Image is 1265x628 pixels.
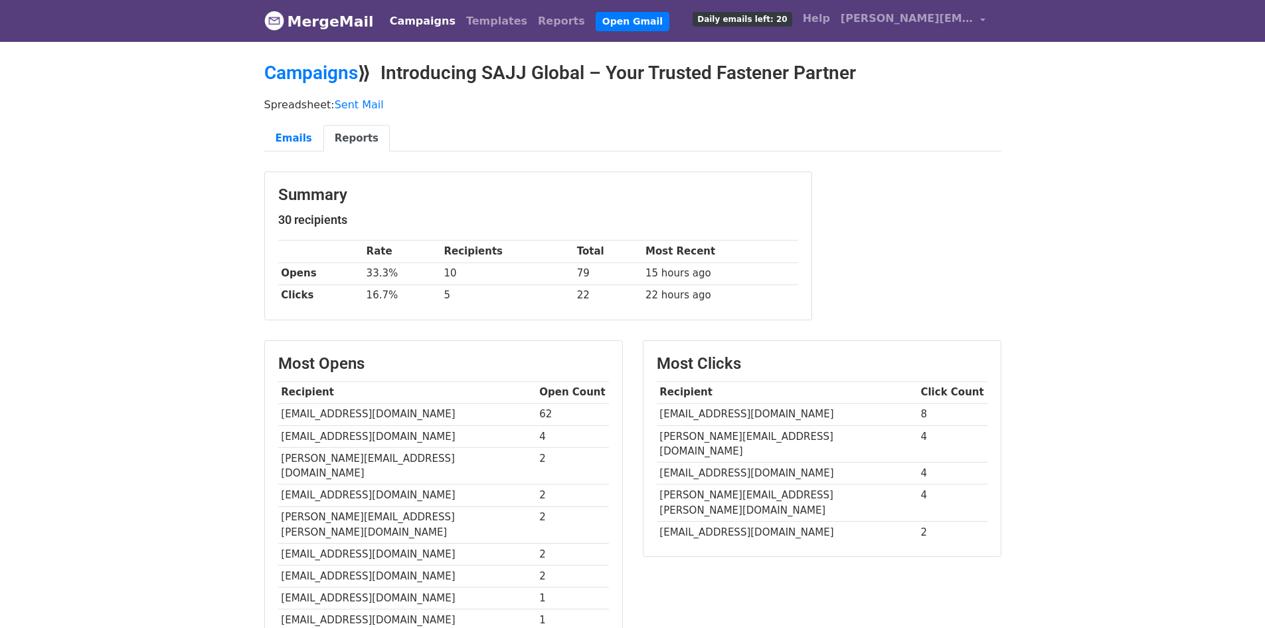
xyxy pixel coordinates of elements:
[278,506,537,544] td: [PERSON_NAME][EMAIL_ADDRESS][PERSON_NAME][DOMAIN_NAME]
[537,544,609,566] td: 2
[918,484,987,522] td: 4
[278,425,537,447] td: [EMAIL_ADDRESS][DOMAIN_NAME]
[461,8,533,35] a: Templates
[537,506,609,544] td: 2
[363,262,441,284] td: 33.3%
[278,403,537,425] td: [EMAIL_ADDRESS][DOMAIN_NAME]
[537,566,609,587] td: 2
[798,5,835,32] a: Help
[537,587,609,609] td: 1
[278,484,537,506] td: [EMAIL_ADDRESS][DOMAIN_NAME]
[642,284,798,306] td: 22 hours ago
[537,447,609,484] td: 2
[841,11,973,27] span: [PERSON_NAME][EMAIL_ADDRESS][DOMAIN_NAME]
[596,12,669,31] a: Open Gmail
[918,463,987,484] td: 4
[264,62,358,84] a: Campaigns
[537,425,609,447] td: 4
[441,241,574,262] th: Recipients
[264,7,374,35] a: MergeMail
[642,241,798,262] th: Most Recent
[264,125,323,152] a: Emails
[278,447,537,484] td: [PERSON_NAME][EMAIL_ADDRESS][DOMAIN_NAME]
[693,12,792,27] span: Daily emails left: 20
[537,403,609,425] td: 62
[657,381,918,403] th: Recipient
[278,354,609,373] h3: Most Opens
[537,484,609,506] td: 2
[533,8,590,35] a: Reports
[323,125,390,152] a: Reports
[657,403,918,425] td: [EMAIL_ADDRESS][DOMAIN_NAME]
[278,381,537,403] th: Recipient
[335,98,384,111] a: Sent Mail
[278,185,798,205] h3: Summary
[918,381,987,403] th: Click Count
[278,213,798,227] h5: 30 recipients
[264,11,284,31] img: MergeMail logo
[657,484,918,522] td: [PERSON_NAME][EMAIL_ADDRESS][PERSON_NAME][DOMAIN_NAME]
[537,381,609,403] th: Open Count
[657,354,987,373] h3: Most Clicks
[657,463,918,484] td: [EMAIL_ADDRESS][DOMAIN_NAME]
[363,241,441,262] th: Rate
[918,425,987,463] td: 4
[264,62,1001,84] h2: ⟫ Introducing SAJJ Global – Your Trusted Fastener Partner
[264,98,1001,112] p: Spreadsheet:
[657,522,918,544] td: [EMAIL_ADDRESS][DOMAIN_NAME]
[441,284,574,306] td: 5
[574,241,642,262] th: Total
[687,5,797,32] a: Daily emails left: 20
[278,262,363,284] th: Opens
[642,262,798,284] td: 15 hours ago
[918,522,987,544] td: 2
[278,544,537,566] td: [EMAIL_ADDRESS][DOMAIN_NAME]
[363,284,441,306] td: 16.7%
[278,284,363,306] th: Clicks
[278,587,537,609] td: [EMAIL_ADDRESS][DOMAIN_NAME]
[278,566,537,587] td: [EMAIL_ADDRESS][DOMAIN_NAME]
[441,262,574,284] td: 10
[574,284,642,306] td: 22
[657,425,918,463] td: [PERSON_NAME][EMAIL_ADDRESS][DOMAIN_NAME]
[835,5,991,37] a: [PERSON_NAME][EMAIL_ADDRESS][DOMAIN_NAME]
[574,262,642,284] td: 79
[384,8,461,35] a: Campaigns
[918,403,987,425] td: 8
